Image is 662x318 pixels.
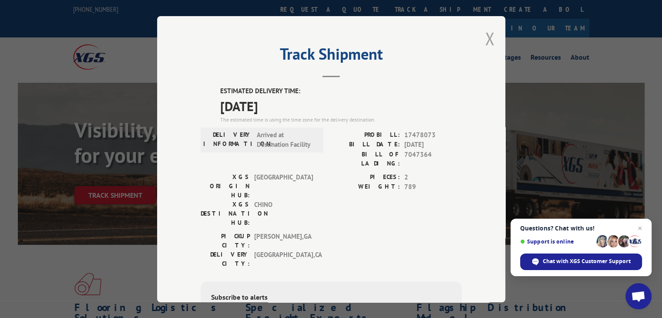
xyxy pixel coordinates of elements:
[625,283,652,309] div: Open chat
[211,291,451,304] div: Subscribe to alerts
[254,250,313,268] span: [GEOGRAPHIC_DATA] , CA
[404,140,462,150] span: [DATE]
[257,130,316,149] span: Arrived at Destination Facility
[201,172,250,200] label: XGS ORIGIN HUB:
[331,182,400,192] label: WEIGHT:
[404,172,462,182] span: 2
[201,250,250,268] label: DELIVERY CITY:
[635,223,645,233] span: Close chat
[201,231,250,250] label: PICKUP CITY:
[331,130,400,140] label: PROBILL:
[331,172,400,182] label: PIECES:
[543,257,631,265] span: Chat with XGS Customer Support
[220,86,462,96] label: ESTIMATED DELIVERY TIME:
[203,130,252,149] label: DELIVERY INFORMATION:
[254,231,313,250] span: [PERSON_NAME] , GA
[404,130,462,140] span: 17478073
[220,115,462,123] div: The estimated time is using the time zone for the delivery destination.
[220,96,462,115] span: [DATE]
[201,200,250,227] label: XGS DESTINATION HUB:
[254,172,313,200] span: [GEOGRAPHIC_DATA]
[520,225,642,232] span: Questions? Chat with us!
[254,200,313,227] span: CHINO
[201,48,462,64] h2: Track Shipment
[331,149,400,168] label: BILL OF LADING:
[485,27,494,50] button: Close modal
[520,238,593,245] span: Support is online
[404,182,462,192] span: 789
[331,140,400,150] label: BILL DATE:
[404,149,462,168] span: 7047364
[520,254,642,270] div: Chat with XGS Customer Support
